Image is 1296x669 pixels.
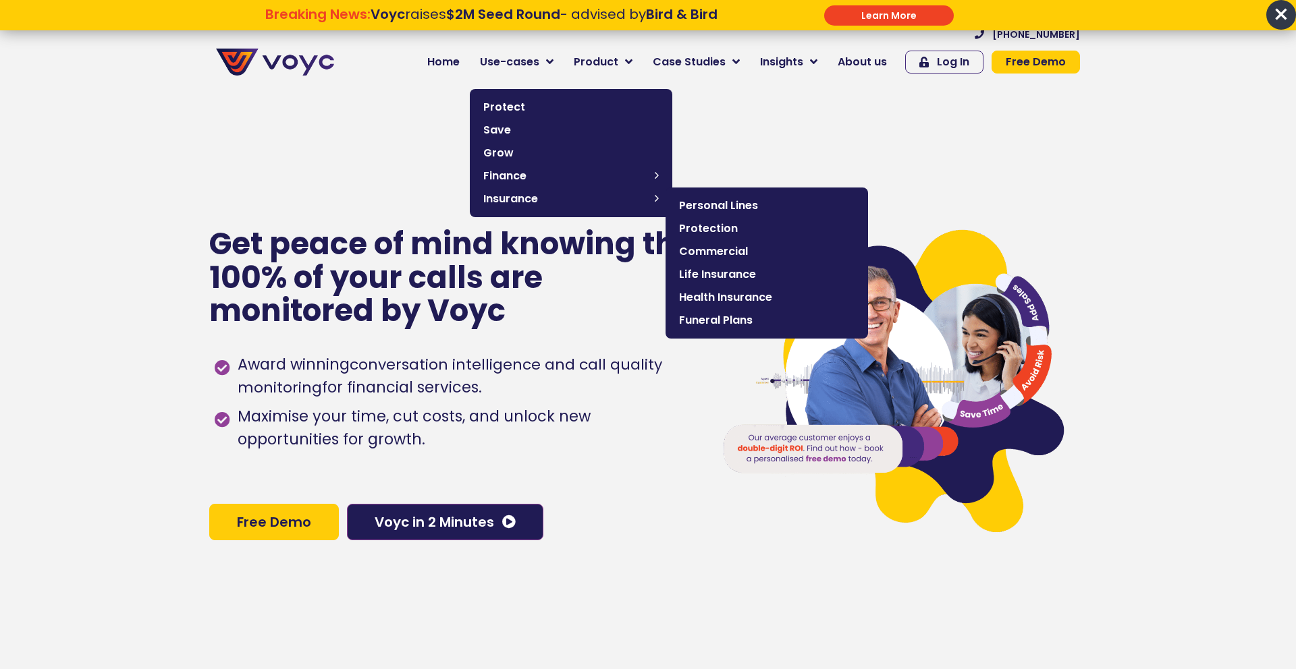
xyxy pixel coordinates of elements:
div: Submit [824,5,954,26]
span: Funeral Plans [679,312,855,328]
strong: Voyc [371,5,405,24]
a: Case Studies [643,49,750,76]
span: Use-cases [480,54,539,70]
span: About us [838,54,887,70]
span: Protect [483,99,659,115]
strong: Breaking News: [265,5,371,24]
span: Insurance [483,191,648,207]
span: Health Insurance [679,289,855,306]
span: [PHONE_NUMBER] [992,30,1080,39]
a: Save [477,119,666,142]
strong: Bird & Bird [646,5,718,24]
a: Voyc in 2 Minutes [347,504,543,540]
span: Case Studies [653,54,726,70]
a: Life Insurance [672,263,861,286]
span: Life Insurance [679,266,855,283]
span: Insights [760,54,803,70]
a: Product [564,49,643,76]
span: Maximise your time, cut costs, and unlock new opportunities for growth. [234,405,695,451]
a: Log In [905,51,983,74]
a: Insurance [477,187,666,210]
a: Free Demo [992,51,1080,74]
img: voyc-full-logo [216,49,334,76]
span: Home [427,54,460,70]
span: Log In [937,57,969,67]
span: Voyc in 2 Minutes [375,515,494,529]
p: Get peace of mind knowing that 100% of your calls are monitored by Voyc [209,227,711,328]
a: Commercial [672,240,861,263]
a: [PHONE_NUMBER] [975,30,1080,39]
a: Home [417,49,470,76]
span: Personal Lines [679,198,855,214]
strong: $2M Seed Round [446,5,560,24]
a: Protect [477,96,666,119]
a: Funeral Plans [672,309,861,332]
a: Use-cases [470,49,564,76]
div: Breaking News: Voyc raises $2M Seed Round - advised by Bird & Bird [197,6,786,38]
a: Personal Lines [672,194,861,217]
span: Commercial [679,243,855,260]
span: Finance [483,168,648,184]
span: raises - advised by [371,5,718,24]
a: Insights [750,49,828,76]
a: Free Demo [209,504,339,540]
span: Grow [483,145,659,161]
a: About us [828,49,897,76]
h1: conversation intelligence and call quality monitoring [238,354,662,398]
span: Save [483,122,659,138]
a: Protection [672,217,861,240]
span: Free Demo [1006,57,1066,67]
a: Grow [477,142,666,165]
span: Protection [679,221,855,237]
span: Free Demo [237,515,311,529]
span: Product [574,54,618,70]
a: Health Insurance [672,286,861,309]
span: Award winning for financial services. [234,353,695,399]
a: Finance [477,165,666,187]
